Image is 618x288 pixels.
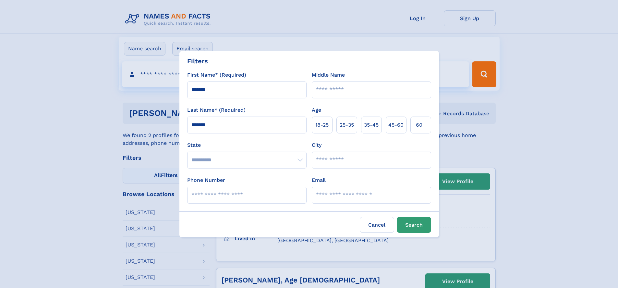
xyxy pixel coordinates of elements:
label: Age [312,106,321,114]
label: City [312,141,321,149]
button: Search [397,217,431,233]
span: 25‑35 [340,121,354,129]
label: Cancel [360,217,394,233]
label: Email [312,176,326,184]
span: 60+ [416,121,426,129]
label: State [187,141,307,149]
div: Filters [187,56,208,66]
span: 18‑25 [315,121,329,129]
label: First Name* (Required) [187,71,246,79]
label: Middle Name [312,71,345,79]
label: Phone Number [187,176,225,184]
span: 35‑45 [364,121,379,129]
span: 45‑60 [388,121,404,129]
label: Last Name* (Required) [187,106,246,114]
